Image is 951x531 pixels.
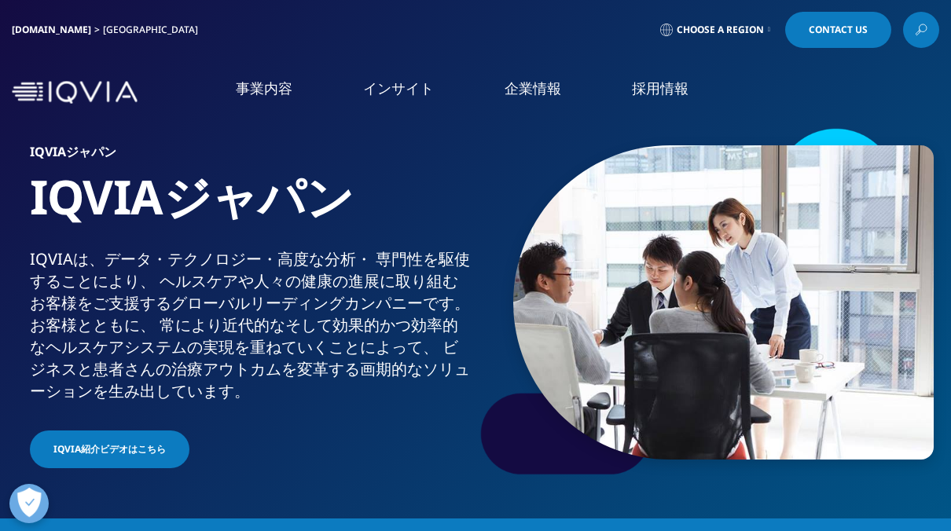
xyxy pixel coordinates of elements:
[30,248,470,402] div: IQVIAは、​データ・​テクノロジー・​高度な​分析・​ 専門性を​駆使する​ことに​より、​ ヘルスケアや​人々の​健康の​進展に​取り組む​お客様を​ご支援​する​グローバル​リーディング...
[30,430,189,468] a: IQVIA紹介ビデオはこちら
[785,12,891,48] a: Contact Us
[103,24,204,36] div: [GEOGRAPHIC_DATA]
[9,484,49,523] button: 優先設定センターを開く
[809,25,868,35] span: Contact Us
[236,79,292,98] a: 事業内容
[505,79,561,98] a: 企業情報
[30,167,470,248] h1: IQVIAジャパン
[363,79,434,98] a: インサイト
[513,145,934,460] img: 873_asian-businesspeople-meeting-in-office.jpg
[30,145,470,167] h6: IQVIAジャパン
[677,24,764,36] span: Choose a Region
[53,442,166,456] span: IQVIA紹介ビデオはこちら
[12,23,91,36] a: [DOMAIN_NAME]
[632,79,688,98] a: 採用情報
[144,55,939,130] nav: Primary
